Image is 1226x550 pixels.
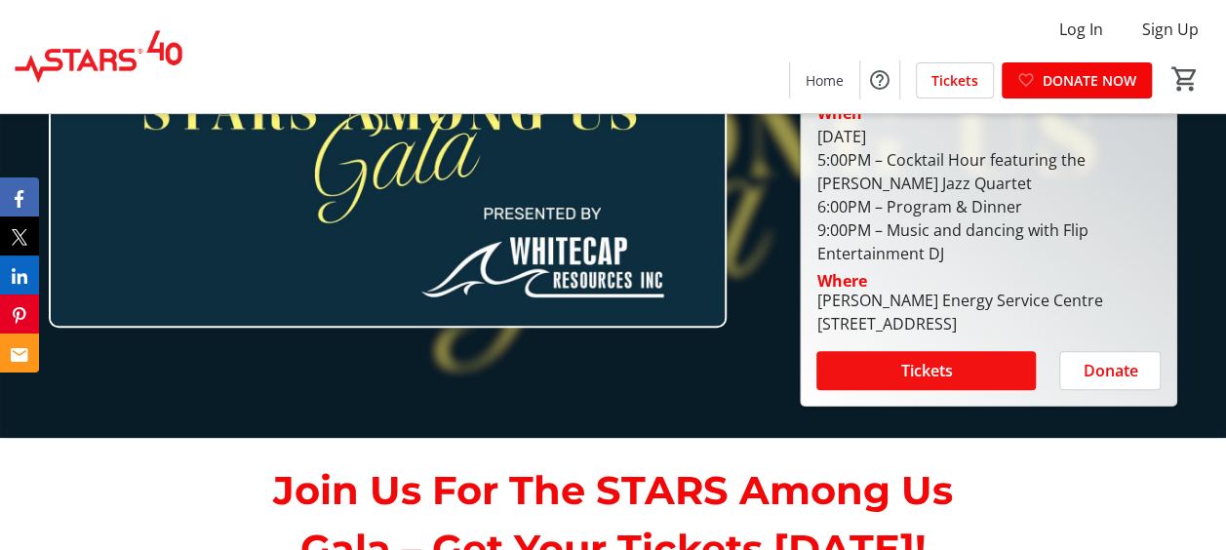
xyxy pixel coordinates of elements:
[816,312,1102,335] div: [STREET_ADDRESS]
[1044,14,1119,45] button: Log In
[1043,70,1136,91] span: DONATE NOW
[816,351,1036,390] button: Tickets
[1142,18,1199,41] span: Sign Up
[1002,62,1152,98] a: DONATE NOW
[816,125,1161,265] div: [DATE] 5:00PM – Cocktail Hour featuring the [PERSON_NAME] Jazz Quartet 6:00PM – Program & Dinner ...
[1167,61,1203,97] button: Cart
[1127,14,1214,45] button: Sign Up
[860,60,899,99] button: Help
[900,359,952,382] span: Tickets
[816,289,1102,312] div: [PERSON_NAME] Energy Service Centre
[816,273,866,289] div: Where
[1083,359,1137,382] span: Donate
[806,70,844,91] span: Home
[916,62,994,98] a: Tickets
[1059,18,1103,41] span: Log In
[12,8,185,105] img: STARS's Logo
[1059,351,1161,390] button: Donate
[790,62,859,98] a: Home
[931,70,978,91] span: Tickets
